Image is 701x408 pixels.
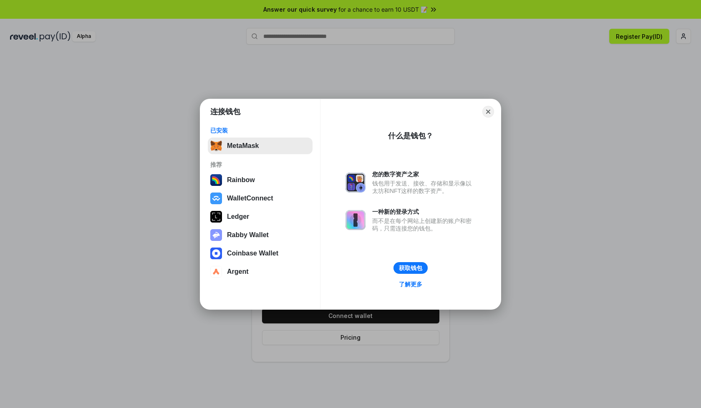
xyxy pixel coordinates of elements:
[210,248,222,259] img: svg+xml,%3Csvg%20width%3D%2228%22%20height%3D%2228%22%20viewBox%3D%220%200%2028%2028%22%20fill%3D...
[227,213,249,220] div: Ledger
[227,142,259,150] div: MetaMask
[227,176,255,184] div: Rainbow
[227,268,249,275] div: Argent
[210,229,222,241] img: svg+xml,%3Csvg%20xmlns%3D%22http%3A%2F%2Fwww.w3.org%2F2000%2Fsvg%22%20fill%3D%22none%22%20viewBox...
[210,174,222,186] img: svg+xml,%3Csvg%20width%3D%22120%22%20height%3D%22120%22%20viewBox%3D%220%200%20120%20120%22%20fil...
[393,262,428,274] button: 获取钱包
[372,180,476,195] div: 钱包用于发送、接收、存储和显示像以太坊和NFT这样的数字资产。
[210,193,222,204] img: svg+xml,%3Csvg%20width%3D%2228%22%20height%3D%2228%22%20viewBox%3D%220%200%2028%2028%22%20fill%3D...
[210,211,222,223] img: svg+xml,%3Csvg%20xmlns%3D%22http%3A%2F%2Fwww.w3.org%2F2000%2Fsvg%22%20width%3D%2228%22%20height%3...
[208,227,313,243] button: Rabby Wallet
[210,161,310,168] div: 推荐
[372,217,476,232] div: 而不是在每个网站上创建新的账户和密码，只需连接您的钱包。
[210,140,222,152] img: svg+xml,%3Csvg%20fill%3D%22none%22%20height%3D%2233%22%20viewBox%3D%220%200%2035%2033%22%20width%...
[210,266,222,278] img: svg+xml,%3Csvg%20width%3D%2228%22%20height%3D%2228%22%20viewBox%3D%220%200%2028%2028%22%20fill%3D...
[372,170,476,178] div: 您的数字资产之家
[394,279,427,290] a: 了解更多
[208,208,313,225] button: Ledger
[208,263,313,280] button: Argent
[210,107,240,117] h1: 连接钱包
[208,245,313,262] button: Coinbase Wallet
[399,264,422,272] div: 获取钱包
[345,210,366,230] img: svg+xml,%3Csvg%20xmlns%3D%22http%3A%2F%2Fwww.w3.org%2F2000%2Fsvg%22%20fill%3D%22none%22%20viewBox...
[227,231,269,239] div: Rabby Wallet
[399,280,422,288] div: 了解更多
[482,106,494,118] button: Close
[345,173,366,193] img: svg+xml,%3Csvg%20xmlns%3D%22http%3A%2F%2Fwww.w3.org%2F2000%2Fsvg%22%20fill%3D%22none%22%20viewBox...
[210,127,310,134] div: 已安装
[208,138,313,154] button: MetaMask
[208,190,313,207] button: WalletConnect
[388,131,433,141] div: 什么是钱包？
[208,172,313,188] button: Rainbow
[227,250,278,257] div: Coinbase Wallet
[227,195,273,202] div: WalletConnect
[372,208,476,215] div: 一种新的登录方式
